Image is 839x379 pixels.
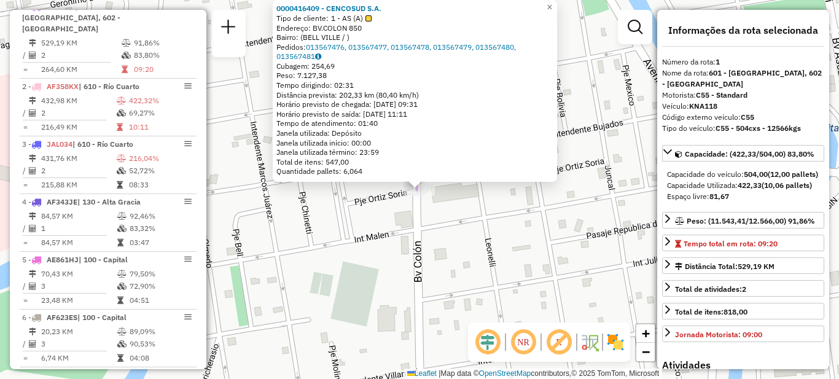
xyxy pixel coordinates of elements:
[276,14,553,23] div: Tipo de cliente:
[762,181,812,190] strong: (10,06 pallets)
[22,2,120,33] span: 1 -
[22,338,28,350] td: /
[742,284,746,294] strong: 2
[642,326,650,341] span: +
[47,313,77,322] span: AF623ES
[716,123,801,133] strong: C55 - 504cxs - 12566kgs
[29,213,36,220] i: Distância Total
[184,82,192,90] em: Opções
[41,338,117,350] td: 3
[129,268,191,280] td: 79,50%
[687,216,815,225] span: Peso: (11.543,41/12.566,00) 91,86%
[117,213,127,220] i: % de utilização do peso
[276,147,553,157] div: Janela utilizada término: 23:59
[22,179,28,191] td: =
[276,33,553,42] div: Bairro: (BELL VILLE / )
[184,256,192,263] em: Opções
[22,121,28,133] td: =
[117,354,123,362] i: Tempo total em rota
[41,352,117,364] td: 6,74 KM
[47,197,77,206] span: AF343JE
[276,90,553,100] div: Distância prevista: 202,33 km (80,40 km/h)
[41,294,117,307] td: 23,48 KM
[29,283,36,290] i: Total de Atividades
[276,128,553,138] div: Janela utilizada: Depósito
[77,313,127,322] span: | 100 - Capital
[580,332,599,352] img: Fluxo de ruas
[636,324,655,343] a: Zoom in
[276,80,553,90] div: Tempo dirigindo: 02:31
[133,63,192,76] td: 09:20
[29,340,36,348] i: Total de Atividades
[129,352,191,364] td: 04:08
[662,326,824,342] a: Jornada Motorista: 09:00
[404,369,662,379] div: Map data © contributors,© 2025 TomTom, Microsoft
[22,107,28,119] td: /
[117,328,127,335] i: % de utilização do peso
[29,52,36,59] i: Total de Atividades
[276,138,553,148] div: Janela utilizada início: 00:00
[122,52,131,59] i: % de utilização da cubagem
[29,109,36,117] i: Total de Atividades
[276,42,553,61] div: Pedidos:
[22,63,28,76] td: =
[117,181,123,189] i: Tempo total em rota
[623,15,647,39] a: Exibir filtros
[117,225,127,232] i: % de utilização da cubagem
[47,139,72,149] span: JAL034
[709,192,729,201] strong: 81,67
[768,170,818,179] strong: (12,00 pallets)
[128,179,192,191] td: 08:33
[47,2,75,11] span: KNA118
[41,49,121,61] td: 2
[29,225,36,232] i: Total de Atividades
[129,222,191,235] td: 83,32%
[129,326,191,338] td: 89,09%
[684,239,778,248] span: Tempo total em rota: 09:20
[117,97,126,104] i: % de utilização do peso
[128,165,192,177] td: 52,72%
[738,262,775,271] span: 529,19 KM
[41,121,116,133] td: 216,49 KM
[128,107,192,119] td: 69,27%
[276,109,553,119] div: Horário previsto de saída: [DATE] 11:11
[662,123,824,134] div: Tipo do veículo:
[117,155,126,162] i: % de utilização do peso
[72,139,133,149] span: | 610 - Río Cuarto
[696,90,747,100] strong: C55 - Standard
[122,39,131,47] i: % de utilização do peso
[276,71,327,80] span: Peso: 7.127,38
[662,145,824,162] a: Capacidade: (422,33/504,00) 83,80%
[276,4,381,13] a: 0000416409 - CENCOSUD S.A.
[276,4,553,176] div: Tempo de atendimento: 01:40
[41,222,117,235] td: 1
[276,157,553,167] div: Total de itens: 547,00
[662,235,824,251] a: Tempo total em rota: 09:20
[129,280,191,292] td: 72,90%
[276,42,516,61] a: 013567476, 013567477, 013567478, 013567479, 013567480, 013567481
[439,369,440,378] span: |
[22,2,120,33] span: | 601 - [GEOGRAPHIC_DATA], 602 - [GEOGRAPHIC_DATA]
[662,25,824,36] h4: Informações da rota selecionada
[117,109,126,117] i: % de utilização da cubagem
[744,170,768,179] strong: 504,00
[662,68,822,88] strong: 601 - [GEOGRAPHIC_DATA], 602 - [GEOGRAPHIC_DATA]
[675,329,762,340] div: Jornada Motorista: 09:00
[667,180,819,191] div: Capacidade Utilizada:
[276,166,553,176] div: Quantidade pallets: 6,064
[22,82,139,91] span: 2 -
[662,90,824,101] div: Motorista:
[133,37,192,49] td: 91,86%
[22,49,28,61] td: /
[79,82,139,91] span: | 610 - Río Cuarto
[662,359,824,371] h4: Atividades
[22,139,133,149] span: 3 -
[22,255,128,264] span: 5 -
[129,210,191,222] td: 92,46%
[41,268,117,280] td: 70,43 KM
[184,140,192,147] em: Opções
[41,179,116,191] td: 215,88 KM
[662,164,824,207] div: Capacidade: (422,33/504,00) 83,80%
[276,61,335,71] span: Cubagem: 254,69
[276,100,553,109] div: Horário previsto de chegada: [DATE] 09:31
